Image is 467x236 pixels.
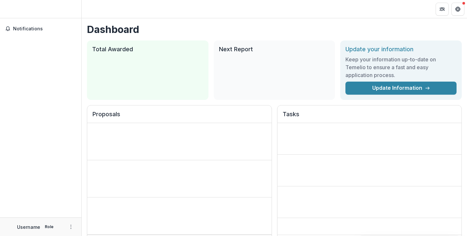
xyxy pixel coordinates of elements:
[92,111,266,123] h2: Proposals
[219,46,330,53] h2: Next Report
[43,224,56,230] p: Role
[436,3,449,16] button: Partners
[283,111,457,123] h2: Tasks
[345,46,457,53] h2: Update your information
[67,223,75,231] button: More
[87,24,462,35] h1: Dashboard
[17,224,40,230] p: Username
[3,24,79,34] button: Notifications
[345,55,457,79] h3: Keep your information up-to-date on Temelio to ensure a fast and easy application process.
[13,26,76,32] span: Notifications
[451,3,464,16] button: Get Help
[345,82,457,95] a: Update Information
[92,46,203,53] h2: Total Awarded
